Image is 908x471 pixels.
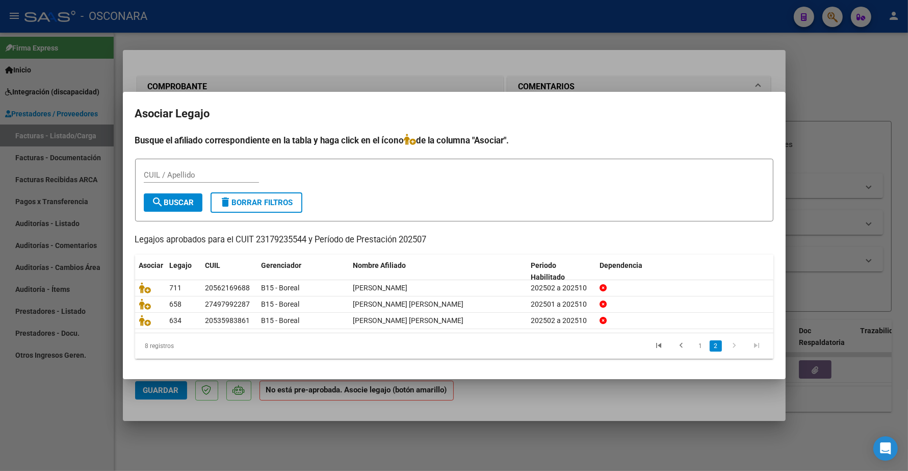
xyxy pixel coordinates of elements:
[527,255,595,288] datatable-header-cell: Periodo Habilitado
[170,316,182,325] span: 634
[262,284,300,292] span: B15 - Boreal
[694,340,707,352] a: 1
[725,340,744,352] a: go to next page
[152,196,164,208] mat-icon: search
[205,282,250,294] div: 20562169688
[135,134,773,147] h4: Busque el afiliado correspondiente en la tabla y haga click en el ícono de la columna "Asociar".
[262,316,300,325] span: B15 - Boreal
[205,299,250,310] div: 27497992287
[220,196,232,208] mat-icon: delete
[353,261,406,269] span: Nombre Afiliado
[166,255,201,288] datatable-header-cell: Legajo
[220,198,293,207] span: Borrar Filtros
[257,255,349,288] datatable-header-cell: Gerenciador
[595,255,773,288] datatable-header-cell: Dependencia
[170,284,182,292] span: 711
[693,337,708,355] li: page 1
[211,192,302,213] button: Borrar Filtros
[531,282,591,294] div: 202502 a 202510
[201,255,257,288] datatable-header-cell: CUIL
[139,261,164,269] span: Asociar
[349,255,527,288] datatable-header-cell: Nombre Afiliado
[135,104,773,123] h2: Asociar Legajo
[205,261,221,269] span: CUIL
[531,315,591,327] div: 202502 a 202510
[531,299,591,310] div: 202501 a 202510
[135,255,166,288] datatable-header-cell: Asociar
[170,300,182,308] span: 658
[135,333,261,359] div: 8 registros
[262,261,302,269] span: Gerenciador
[353,316,464,325] span: DAHER ENZO ARIEL
[170,261,192,269] span: Legajo
[152,198,194,207] span: Buscar
[600,261,642,269] span: Dependencia
[353,284,408,292] span: GOMEZ MARCELO JONAS
[650,340,669,352] a: go to first page
[747,340,767,352] a: go to last page
[531,261,565,281] span: Periodo Habilitado
[708,337,723,355] li: page 2
[353,300,464,308] span: MAZA LUNA VALENTINO NICOLAS
[873,436,898,461] div: Open Intercom Messenger
[135,234,773,246] p: Legajos aprobados para el CUIT 23179235544 y Período de Prestación 202507
[205,315,250,327] div: 20535983861
[262,300,300,308] span: B15 - Boreal
[672,340,691,352] a: go to previous page
[144,193,202,212] button: Buscar
[710,340,722,352] a: 2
